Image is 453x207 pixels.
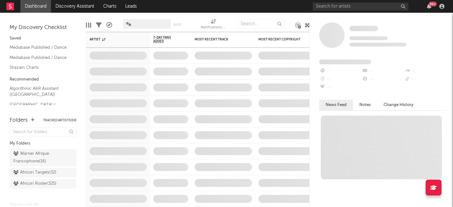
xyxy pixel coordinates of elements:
[96,16,102,34] div: Filters
[362,75,404,83] div: --
[404,75,447,83] div: --
[153,36,179,43] span: 7-Day Fans Added
[319,100,353,110] button: News Feed
[349,36,388,40] span: Tracking Since: [DATE]
[10,44,70,51] a: Mediabase Published / Dance
[319,67,362,75] div: --
[10,149,76,166] a: Warner Afrique Francophone(16)
[10,35,76,42] div: Saved
[10,101,70,127] a: [GEOGRAPHIC_DATA] / [GEOGRAPHIC_DATA] / [GEOGRAPHIC_DATA] / All Africa A&R Assistant
[10,179,76,189] a: Africori Roster(325)
[362,67,404,75] div: --
[90,38,137,41] div: Artist
[319,83,362,92] div: --
[404,67,447,75] div: --
[13,180,56,188] div: Africori Roster ( 325 )
[106,16,112,34] div: A&R Pipeline
[10,168,76,177] a: Africori Targets(32)
[13,169,56,176] div: Africori Targets ( 32 )
[201,24,226,32] div: Notifications (Artist)
[319,60,371,64] span: Fans Added by Platform
[429,2,437,6] div: 99 +
[10,117,28,124] div: Folders
[10,24,76,32] div: My Discovery Checklist
[86,16,91,34] div: Edit Columns
[427,4,431,9] button: 99+
[258,38,306,41] div: Most Recent Copyright
[10,76,76,83] div: Recommended
[173,23,181,26] button: Save
[349,43,406,46] span: 0 fans last week
[10,85,70,98] a: Algorithmic A&R Assistant ([GEOGRAPHIC_DATA])
[13,150,58,165] div: Warner Afrique Francophone ( 16 )
[319,75,362,83] div: --
[10,64,70,71] a: Shazam Charts
[201,16,226,34] div: Notifications (Artist)
[43,119,76,122] button: Tracked Artists(59)
[195,38,242,41] div: Most Recent Track
[313,3,408,11] input: Search for artists
[10,54,70,61] a: Mediabase Published / Dance
[349,26,378,31] span: Some Artist
[10,140,76,147] div: My Folders
[377,100,420,110] button: Change History
[10,127,76,137] input: Search for folders...
[353,100,377,110] button: Notes
[237,19,285,29] input: Search...
[349,25,378,32] a: Some Artist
